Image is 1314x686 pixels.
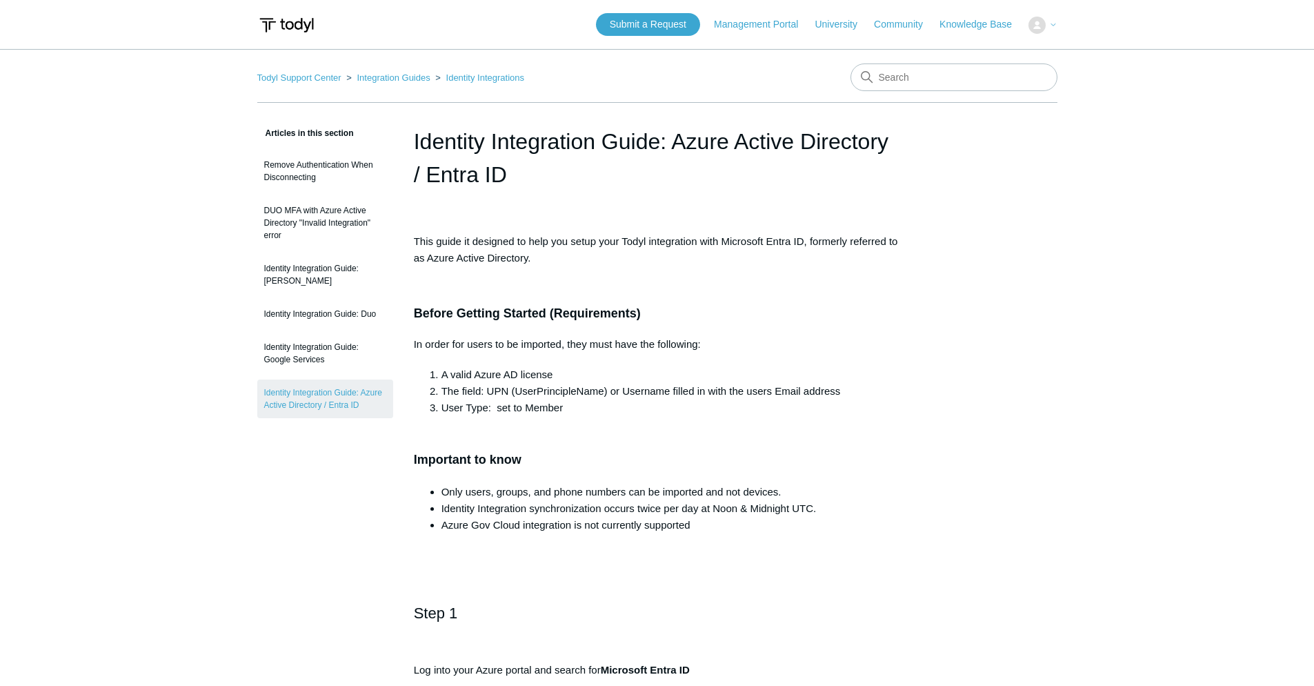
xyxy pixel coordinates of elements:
h3: Important to know [414,430,901,470]
a: University [815,17,870,32]
a: Community [874,17,937,32]
a: Identity Integration Guide: Azure Active Directory / Entra ID [257,380,393,418]
li: Azure Gov Cloud integration is not currently supported [441,517,901,533]
li: A valid Azure AD license [441,366,901,383]
li: User Type: set to Member [441,400,901,416]
a: Submit a Request [596,13,700,36]
input: Search [850,63,1057,91]
li: Identity Integration synchronization occurs twice per day at Noon & Midnight UTC. [441,500,901,517]
a: Integration Guides [357,72,430,83]
a: Identity Integrations [446,72,524,83]
img: Todyl Support Center Help Center home page [257,12,316,38]
a: Identity Integration Guide: [PERSON_NAME] [257,255,393,294]
a: DUO MFA with Azure Active Directory "Invalid Integration" error [257,197,393,248]
a: Knowledge Base [939,17,1026,32]
strong: Microsoft Entra ID [601,664,690,676]
p: In order for users to be imported, they must have the following: [414,336,901,353]
a: Remove Authentication When Disconnecting [257,152,393,190]
li: Only users, groups, and phone numbers can be imported and not devices. [441,484,901,500]
li: Identity Integrations [432,72,524,83]
h2: Step 1 [414,601,901,649]
li: The field: UPN (UserPrincipleName) or Username filled in with the users Email address [441,383,901,400]
h1: Identity Integration Guide: Azure Active Directory / Entra ID [414,125,901,191]
h3: Before Getting Started (Requirements) [414,304,901,324]
span: Articles in this section [257,128,354,138]
a: Todyl Support Center [257,72,341,83]
a: Management Portal [714,17,812,32]
a: Identity Integration Guide: Duo [257,301,393,327]
p: This guide it designed to help you setup your Todyl integration with Microsoft Entra ID, formerly... [414,233,901,266]
a: Identity Integration Guide: Google Services [257,334,393,373]
li: Todyl Support Center [257,72,344,83]
li: Integration Guides [344,72,432,83]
